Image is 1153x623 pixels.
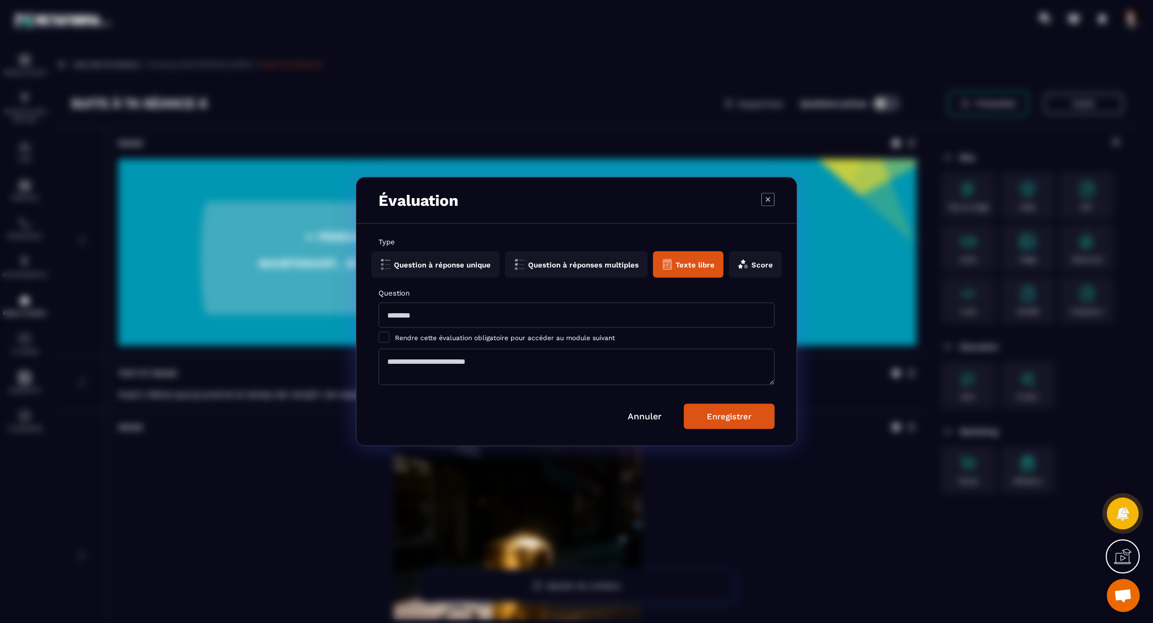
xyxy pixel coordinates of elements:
[1107,579,1140,612] div: Ouvrir le chat
[684,404,775,429] button: Enregistrer
[371,252,499,278] button: Question à réponse unique
[395,334,615,342] span: Rendre cette évaluation obligatoire pour accéder au module suivant
[653,252,723,278] button: Texte libre
[628,411,662,422] a: Annuler
[378,192,458,210] h3: Évaluation
[378,238,775,246] label: Type
[505,252,647,278] button: Question à réponses multiples
[707,412,751,422] div: Enregistrer
[378,289,775,297] label: Question
[729,252,782,278] button: Score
